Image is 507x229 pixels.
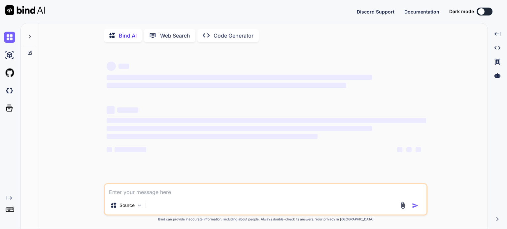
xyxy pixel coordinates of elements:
p: Web Search [160,32,190,40]
img: chat [4,32,15,43]
p: Code Generator [214,32,253,40]
button: Documentation [404,8,439,15]
span: Discord Support [357,9,394,14]
button: Discord Support [357,8,394,15]
span: ‌ [107,147,112,152]
p: Bind can provide inaccurate information, including about people. Always double-check its answers.... [104,217,427,222]
span: ‌ [107,75,372,80]
span: ‌ [406,147,412,152]
span: ‌ [397,147,402,152]
p: Bind AI [119,32,137,40]
span: ‌ [117,107,138,113]
span: ‌ [107,106,115,114]
img: githubLight [4,67,15,78]
p: Source [119,202,135,209]
span: ‌ [107,126,372,131]
img: attachment [399,202,407,209]
span: ‌ [107,83,346,88]
span: Documentation [404,9,439,14]
span: ‌ [107,118,426,123]
span: ‌ [416,147,421,152]
span: Dark mode [449,8,474,15]
img: darkCloudIdeIcon [4,85,15,96]
img: icon [412,202,419,209]
span: ‌ [107,62,116,71]
span: ‌ [107,134,318,139]
img: Pick Models [137,203,142,208]
span: ‌ [115,147,146,152]
span: ‌ [118,64,129,69]
img: Bind AI [5,5,45,15]
img: ai-studio [4,49,15,61]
